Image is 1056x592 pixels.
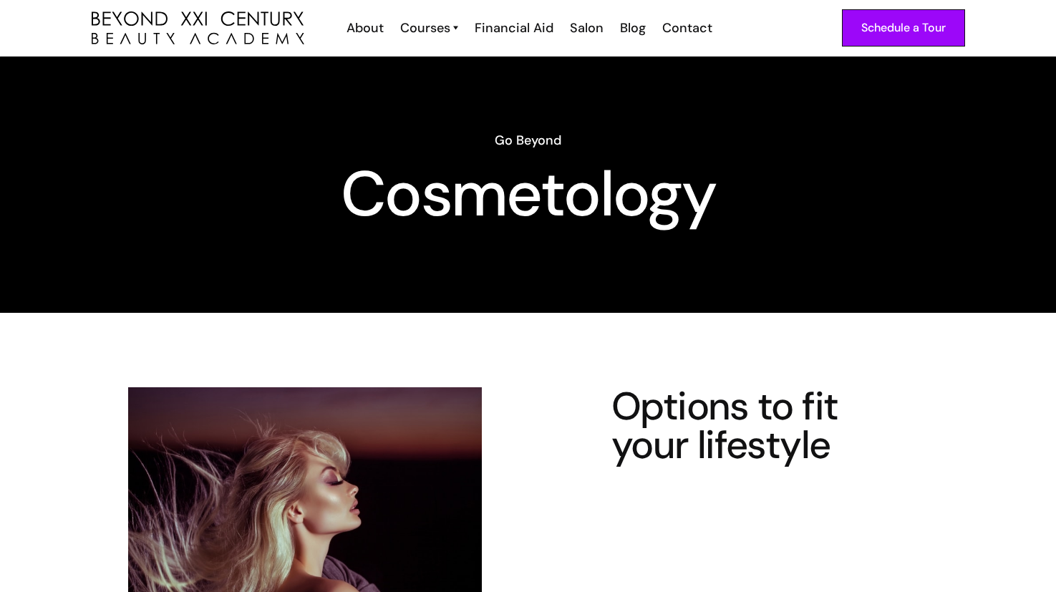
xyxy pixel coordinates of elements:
[92,11,304,45] a: home
[861,19,946,37] div: Schedule a Tour
[611,19,653,37] a: Blog
[611,387,891,465] h4: Options to fit your lifestyle
[92,11,304,45] img: beyond 21st century beauty academy logo
[92,168,965,220] h1: Cosmetology
[347,19,384,37] div: About
[561,19,611,37] a: Salon
[570,19,604,37] div: Salon
[475,19,553,37] div: Financial Aid
[465,19,561,37] a: Financial Aid
[842,9,965,47] a: Schedule a Tour
[662,19,712,37] div: Contact
[620,19,646,37] div: Blog
[337,19,391,37] a: About
[92,131,965,150] h6: Go Beyond
[653,19,720,37] a: Contact
[400,19,458,37] a: Courses
[400,19,450,37] div: Courses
